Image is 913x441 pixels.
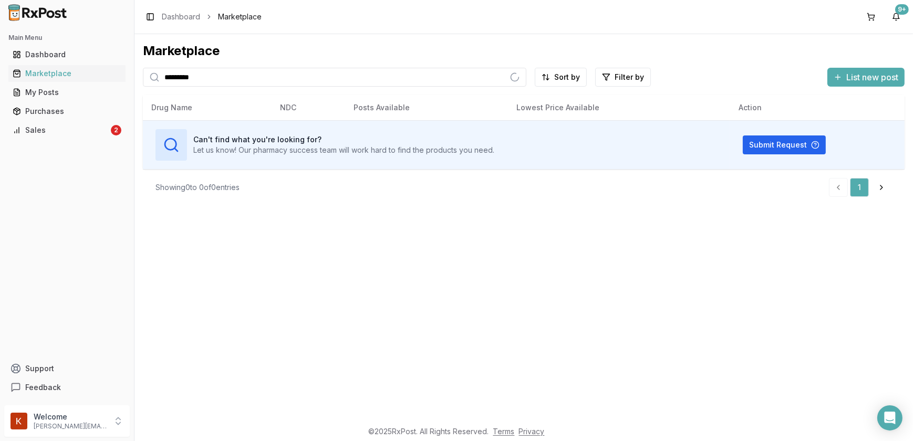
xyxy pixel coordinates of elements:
[193,145,494,155] p: Let us know! Our pharmacy success team will work hard to find the products you need.
[155,182,240,193] div: Showing 0 to 0 of 0 entries
[554,72,580,82] span: Sort by
[162,12,200,22] a: Dashboard
[850,178,869,197] a: 1
[846,71,898,83] span: List new post
[218,12,262,22] span: Marketplace
[895,4,909,15] div: 9+
[25,382,61,393] span: Feedback
[827,68,905,87] button: List new post
[8,121,126,140] a: Sales2
[743,135,826,154] button: Submit Request
[8,83,126,102] a: My Posts
[13,68,121,79] div: Marketplace
[829,178,892,197] nav: pagination
[615,72,644,82] span: Filter by
[34,412,107,422] p: Welcome
[8,64,126,83] a: Marketplace
[595,68,651,87] button: Filter by
[272,95,345,120] th: NDC
[13,49,121,60] div: Dashboard
[143,95,272,120] th: Drug Name
[888,8,905,25] button: 9+
[4,378,130,397] button: Feedback
[13,106,121,117] div: Purchases
[193,134,494,145] h3: Can't find what you're looking for?
[8,45,126,64] a: Dashboard
[4,122,130,139] button: Sales2
[13,125,109,135] div: Sales
[111,125,121,135] div: 2
[871,178,892,197] a: Go to next page
[162,12,262,22] nav: breadcrumb
[4,65,130,82] button: Marketplace
[11,413,27,429] img: User avatar
[8,34,126,42] h2: Main Menu
[4,46,130,63] button: Dashboard
[4,103,130,120] button: Purchases
[508,95,730,120] th: Lowest Price Available
[493,427,515,436] a: Terms
[34,422,107,430] p: [PERSON_NAME][EMAIL_ADDRESS][DOMAIN_NAME]
[730,95,905,120] th: Action
[519,427,545,436] a: Privacy
[4,359,130,378] button: Support
[8,102,126,121] a: Purchases
[535,68,587,87] button: Sort by
[143,43,905,59] div: Marketplace
[877,405,902,430] div: Open Intercom Messenger
[345,95,507,120] th: Posts Available
[827,73,905,83] a: List new post
[4,4,71,21] img: RxPost Logo
[4,84,130,101] button: My Posts
[13,87,121,98] div: My Posts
